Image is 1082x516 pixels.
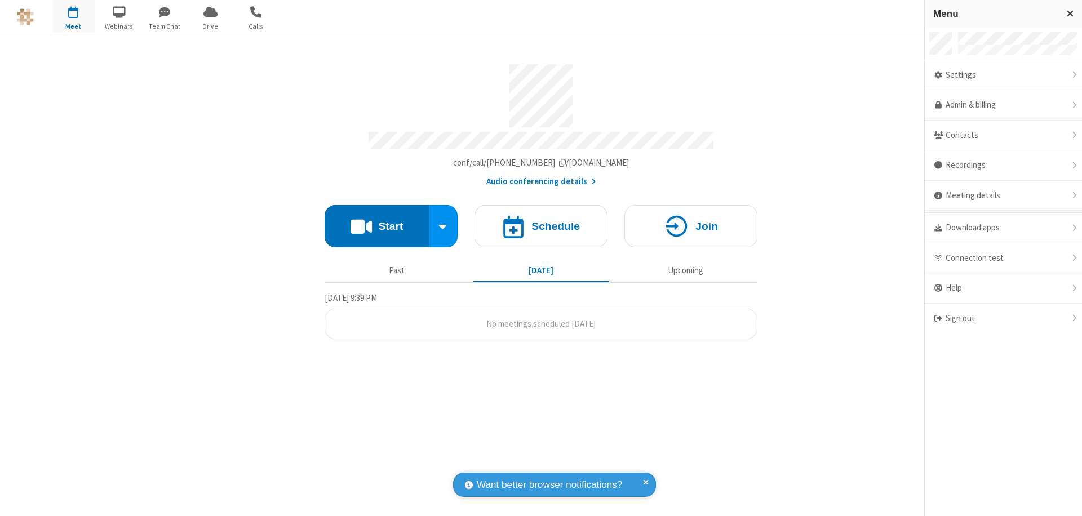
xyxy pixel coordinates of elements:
img: QA Selenium DO NOT DELETE OR CHANGE [17,8,34,25]
span: Calls [235,21,277,32]
span: Webinars [98,21,140,32]
button: Copy my meeting room linkCopy my meeting room link [453,157,629,170]
span: [DATE] 9:39 PM [325,292,377,303]
div: Sign out [925,304,1082,333]
div: Start conference options [429,205,458,247]
div: Contacts [925,121,1082,151]
h4: Schedule [531,221,580,232]
span: Copy my meeting room link [453,157,629,168]
div: Connection test [925,243,1082,274]
button: Audio conferencing details [486,175,596,188]
h4: Start [378,221,403,232]
span: Meet [52,21,95,32]
h4: Join [695,221,718,232]
div: Settings [925,60,1082,91]
div: Recordings [925,150,1082,181]
a: Admin & billing [925,90,1082,121]
div: Download apps [925,213,1082,243]
button: Schedule [475,205,607,247]
button: Past [329,260,465,281]
section: Today's Meetings [325,291,757,340]
span: Want better browser notifications? [477,478,622,492]
span: Drive [189,21,232,32]
section: Account details [325,56,757,188]
h3: Menu [933,8,1057,19]
div: Help [925,273,1082,304]
span: No meetings scheduled [DATE] [486,318,596,329]
span: Team Chat [144,21,186,32]
button: Start [325,205,429,247]
button: [DATE] [473,260,609,281]
div: Meeting details [925,181,1082,211]
button: Join [624,205,757,247]
button: Upcoming [618,260,753,281]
